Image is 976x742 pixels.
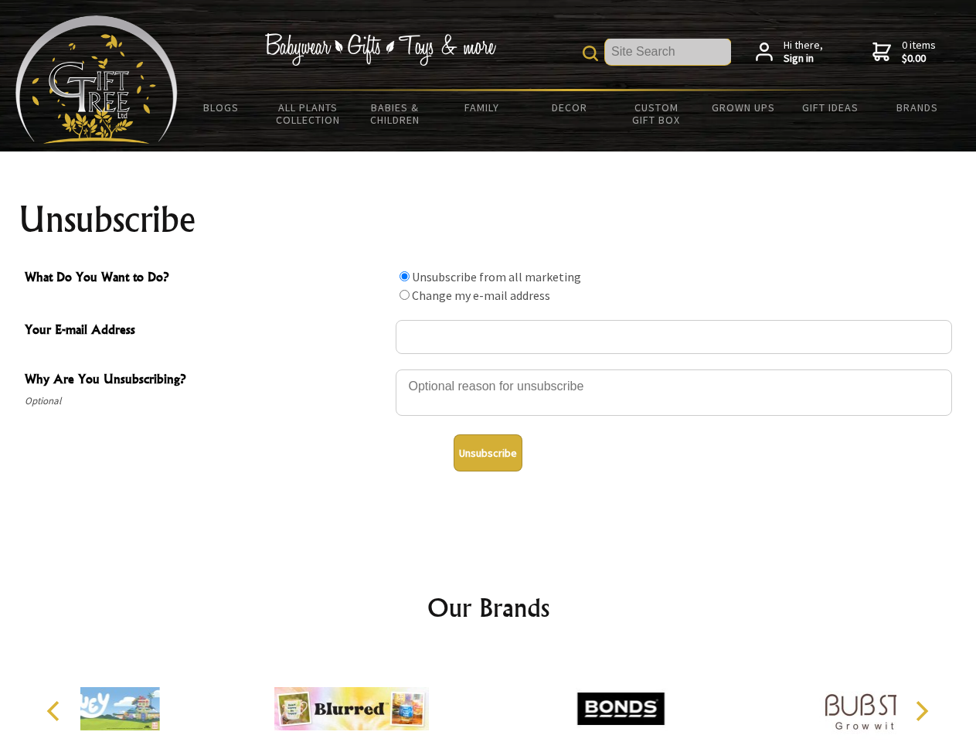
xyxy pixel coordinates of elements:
[178,91,265,124] a: BLOGS
[400,271,410,281] input: What Do You Want to Do?
[583,46,598,61] img: product search
[784,39,823,66] span: Hi there,
[439,91,526,124] a: Family
[784,52,823,66] strong: Sign in
[19,201,958,238] h1: Unsubscribe
[400,290,410,300] input: What Do You Want to Do?
[613,91,700,136] a: Custom Gift Box
[605,39,731,65] input: Site Search
[265,91,352,136] a: All Plants Collection
[902,52,936,66] strong: $0.00
[874,91,961,124] a: Brands
[352,91,439,136] a: Babies & Children
[412,269,581,284] label: Unsubscribe from all marketing
[25,369,388,392] span: Why Are You Unsubscribing?
[396,369,952,416] textarea: Why Are You Unsubscribing?
[699,91,787,124] a: Grown Ups
[454,434,522,471] button: Unsubscribe
[31,589,946,626] h2: Our Brands
[756,39,823,66] a: Hi there,Sign in
[396,320,952,354] input: Your E-mail Address
[525,91,613,124] a: Decor
[15,15,178,144] img: Babyware - Gifts - Toys and more...
[902,38,936,66] span: 0 items
[25,320,388,342] span: Your E-mail Address
[25,267,388,290] span: What Do You Want to Do?
[39,694,73,728] button: Previous
[787,91,874,124] a: Gift Ideas
[904,694,938,728] button: Next
[412,288,550,303] label: Change my e-mail address
[872,39,936,66] a: 0 items$0.00
[264,33,496,66] img: Babywear - Gifts - Toys & more
[25,392,388,410] span: Optional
